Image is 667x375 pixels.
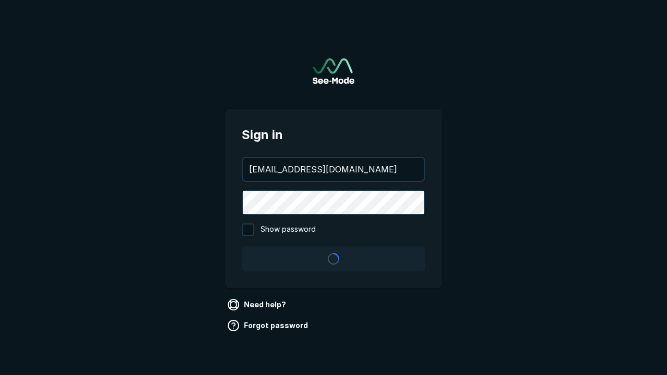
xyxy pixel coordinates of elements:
img: See-Mode Logo [313,58,354,84]
input: your@email.com [243,158,424,181]
span: Sign in [242,126,425,144]
span: Show password [261,223,316,236]
a: Need help? [225,296,290,313]
a: Forgot password [225,317,312,334]
a: Go to sign in [313,58,354,84]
